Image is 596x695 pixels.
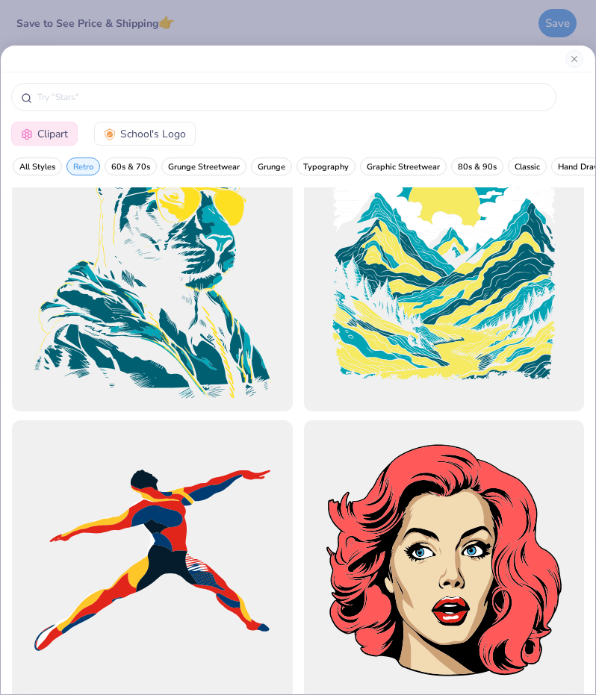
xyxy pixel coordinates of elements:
img: School's Logo [104,128,116,140]
span: 80s & 90s [458,161,497,172]
button: filter button [508,158,547,175]
button: filter button [66,158,100,175]
span: Clipart [37,126,68,142]
button: ClipartClipart [11,122,78,146]
button: filter button [13,158,62,175]
span: Typography [303,161,349,172]
span: School's Logo [120,126,186,142]
button: filter button [297,158,356,175]
span: Classic [515,161,540,172]
span: All Styles [19,161,55,172]
span: Graphic Streetwear [367,161,440,172]
button: filter button [161,158,246,175]
span: 60s & 70s [111,161,150,172]
span: Grunge [258,161,285,172]
span: Grunge Streetwear [168,161,240,172]
img: Clipart [21,128,33,140]
button: filter button [251,158,292,175]
button: School's LogoSchool's Logo [94,122,196,146]
button: filter button [451,158,503,175]
button: filter button [360,158,447,175]
button: filter button [105,158,157,175]
input: Try "Stars" [36,90,547,105]
button: Close [565,50,583,68]
span: Retro [73,161,93,172]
